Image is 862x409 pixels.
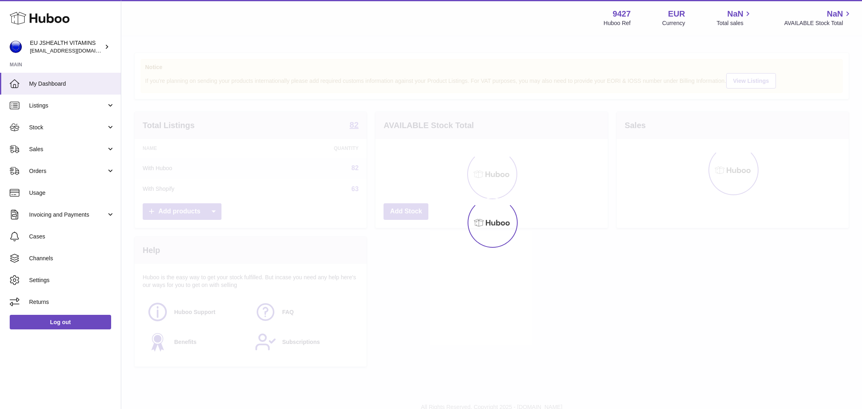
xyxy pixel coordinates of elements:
span: Sales [29,145,106,153]
span: Total sales [717,19,752,27]
span: My Dashboard [29,80,115,88]
strong: 9427 [613,8,631,19]
span: Settings [29,276,115,284]
span: Listings [29,102,106,110]
div: EU JSHEALTH VITAMINS [30,39,103,55]
img: internalAdmin-9427@internal.huboo.com [10,41,22,53]
span: Channels [29,255,115,262]
span: Returns [29,298,115,306]
a: NaN Total sales [717,8,752,27]
span: Usage [29,189,115,197]
span: [EMAIL_ADDRESS][DOMAIN_NAME] [30,47,119,54]
span: Invoicing and Payments [29,211,106,219]
span: AVAILABLE Stock Total [784,19,852,27]
span: Cases [29,233,115,240]
a: Log out [10,315,111,329]
span: NaN [827,8,843,19]
div: Currency [662,19,685,27]
a: NaN AVAILABLE Stock Total [784,8,852,27]
strong: EUR [668,8,685,19]
div: Huboo Ref [604,19,631,27]
span: Orders [29,167,106,175]
span: Stock [29,124,106,131]
span: NaN [727,8,743,19]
